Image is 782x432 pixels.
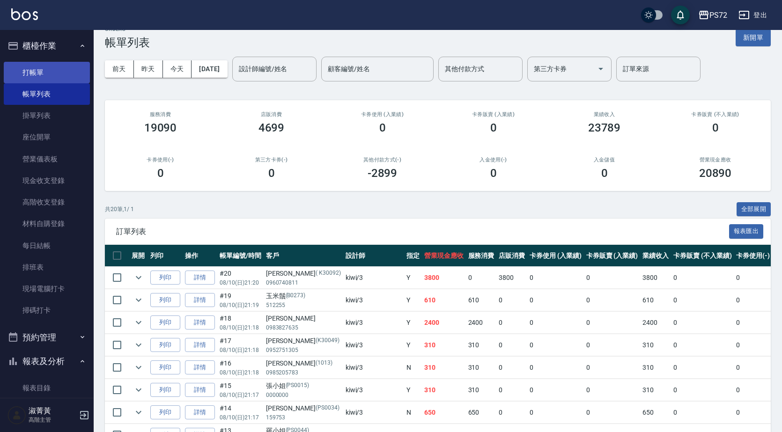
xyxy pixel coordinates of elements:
td: 310 [466,357,497,379]
td: 650 [422,402,466,424]
p: 高階主管 [29,416,76,424]
a: 現金收支登錄 [4,170,90,191]
button: 列印 [150,405,180,420]
td: 0 [584,267,641,289]
h3: 23789 [588,121,621,134]
p: 08/10 (日) 21:18 [220,368,261,377]
div: 玉米鬚 [266,291,341,301]
td: 0 [527,402,584,424]
p: ( K30092) [316,269,341,278]
h3: 20890 [699,167,732,180]
button: expand row [132,271,146,285]
td: N [404,402,422,424]
th: 店販消費 [496,245,527,267]
h3: 0 [157,167,164,180]
th: 帳單編號/時間 [217,245,264,267]
td: 0 [734,402,772,424]
h3: 0 [379,121,386,134]
a: 詳情 [185,360,215,375]
td: 3800 [496,267,527,289]
a: 報表匯出 [729,227,764,235]
td: Y [404,289,422,311]
button: 今天 [163,60,192,78]
h3: 0 [268,167,275,180]
button: [DATE] [192,60,227,78]
div: [PERSON_NAME] [266,359,341,368]
p: (PS0015) [286,381,310,391]
a: 詳情 [185,293,215,308]
p: 08/10 (日) 21:18 [220,323,261,332]
div: 張小姐 [266,381,341,391]
h3: 帳單列表 [105,36,150,49]
td: 310 [640,379,671,401]
button: expand row [132,383,146,397]
td: kiwi /3 [343,402,404,424]
td: kiwi /3 [343,334,404,356]
button: 報表匯出 [729,224,764,239]
td: #15 [217,379,264,401]
td: 0 [496,379,527,401]
p: 08/10 (日) 21:20 [220,278,261,287]
td: 0 [671,289,734,311]
td: 0 [584,379,641,401]
button: expand row [132,405,146,419]
td: 310 [422,357,466,379]
a: 高階收支登錄 [4,191,90,213]
h3: 0 [601,167,608,180]
td: 0 [496,402,527,424]
td: kiwi /3 [343,267,404,289]
td: #20 [217,267,264,289]
td: 0 [527,289,584,311]
button: Open [593,61,608,76]
p: (1013) [316,359,332,368]
td: 0 [734,267,772,289]
th: 客戶 [264,245,343,267]
p: 08/10 (日) 21:17 [220,413,261,422]
th: 卡券販賣 (不入業績) [671,245,734,267]
td: 0 [496,289,527,311]
td: Y [404,312,422,334]
button: 登出 [735,7,771,24]
th: 營業現金應收 [422,245,466,267]
td: 0 [496,334,527,356]
td: 2400 [640,312,671,334]
h2: 卡券使用 (入業績) [338,111,427,117]
div: [PERSON_NAME] [266,314,341,323]
td: 0 [584,357,641,379]
button: 列印 [150,293,180,308]
h3: 0 [490,121,497,134]
button: 櫃檯作業 [4,34,90,58]
th: 業績收入 [640,245,671,267]
td: 0 [584,289,641,311]
td: 0 [734,379,772,401]
div: [PERSON_NAME] [266,336,341,346]
a: 現場電腦打卡 [4,278,90,300]
h2: 業績收入 [560,111,649,117]
p: 0960740811 [266,278,341,287]
h2: 第三方卡券(-) [227,157,316,163]
h3: 0 [712,121,719,134]
td: 2400 [466,312,497,334]
td: Y [404,379,422,401]
td: 0 [584,312,641,334]
a: 每日結帳 [4,235,90,256]
td: Y [404,267,422,289]
td: 0 [671,402,734,424]
button: 全部展開 [737,202,771,217]
td: 0 [734,357,772,379]
p: 0985205783 [266,368,341,377]
p: (B0273) [286,291,306,301]
a: 報表目錄 [4,377,90,399]
th: 卡券販賣 (入業績) [584,245,641,267]
button: 列印 [150,360,180,375]
td: #18 [217,312,264,334]
h2: 卡券販賣 (入業績) [449,111,538,117]
p: 0952751305 [266,346,341,354]
td: #19 [217,289,264,311]
td: 0 [527,357,584,379]
td: #16 [217,357,264,379]
td: 0 [466,267,497,289]
td: 0 [671,379,734,401]
td: 3800 [422,267,466,289]
a: 掃碼打卡 [4,300,90,321]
